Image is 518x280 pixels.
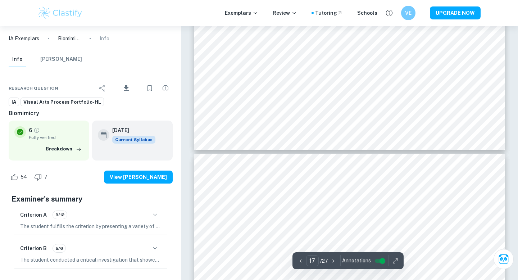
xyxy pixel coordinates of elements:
[430,6,481,19] button: UPGRADE NOW
[104,171,173,184] button: View [PERSON_NAME]
[20,256,161,264] p: The student conducted a critical investigation that showcased an understanding of artistic influe...
[142,81,157,95] div: Bookmark
[33,127,40,134] a: Grade fully verified
[315,9,343,17] a: Tutoring
[383,7,395,19] button: Help and Feedback
[20,222,161,230] p: The student fulfills the criterion by presenting a variety of art-making formats from different c...
[9,85,58,91] span: Research question
[273,9,297,17] p: Review
[100,35,109,42] p: Info
[401,6,415,20] button: VE
[112,126,150,134] h6: [DATE]
[225,9,258,17] p: Exemplars
[158,81,173,95] div: Report issue
[21,98,104,107] a: Visual Arts Process Portfolio-HL
[357,9,377,17] a: Schools
[44,144,83,154] button: Breakdown
[342,257,371,265] span: Annotations
[40,51,82,67] button: [PERSON_NAME]
[9,109,173,118] h6: Biomimicry
[9,171,31,183] div: Like
[58,35,81,42] p: Biomimicry
[9,99,19,106] span: IA
[20,244,47,252] h6: Criterion B
[112,136,155,144] span: Current Syllabus
[37,6,83,20] img: Clastify logo
[494,249,514,269] button: Ask Clai
[17,173,31,181] span: 54
[404,9,413,17] h6: VE
[9,51,26,67] button: Info
[32,171,51,183] div: Dislike
[29,134,83,141] span: Fully verified
[9,98,19,107] a: IA
[20,211,47,219] h6: Criterion A
[21,99,104,106] span: Visual Arts Process Portfolio-HL
[95,81,110,95] div: Share
[112,136,155,144] div: This exemplar is based on the current syllabus. Feel free to refer to it for inspiration/ideas wh...
[40,173,51,181] span: 7
[111,79,141,98] div: Download
[12,194,170,204] h5: Examiner's summary
[53,245,65,252] span: 5/6
[29,126,32,134] p: 6
[53,212,67,218] span: 9/12
[9,35,39,42] a: IA Exemplars
[320,257,328,265] p: / 27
